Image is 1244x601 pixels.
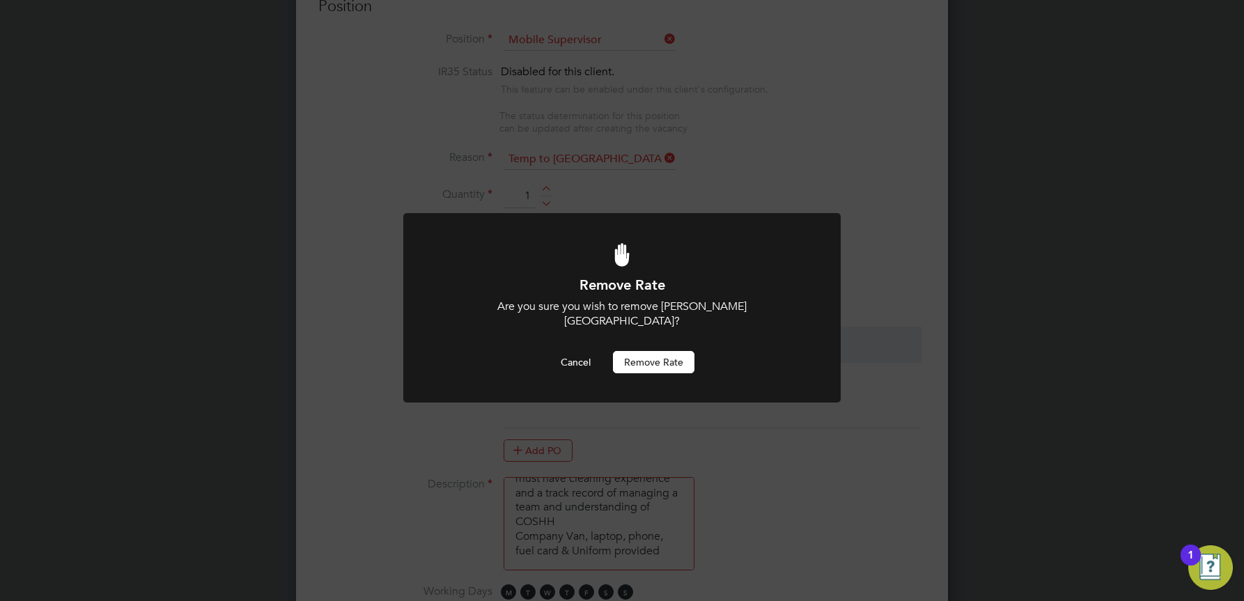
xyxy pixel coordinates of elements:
[550,351,602,373] button: Cancel
[441,299,803,329] div: Are you sure you wish to remove [PERSON_NAME][GEOGRAPHIC_DATA]?
[441,276,803,294] h1: Remove Rate
[1188,555,1194,573] div: 1
[1188,545,1233,590] button: Open Resource Center, 1 new notification
[613,351,694,373] button: Remove rate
